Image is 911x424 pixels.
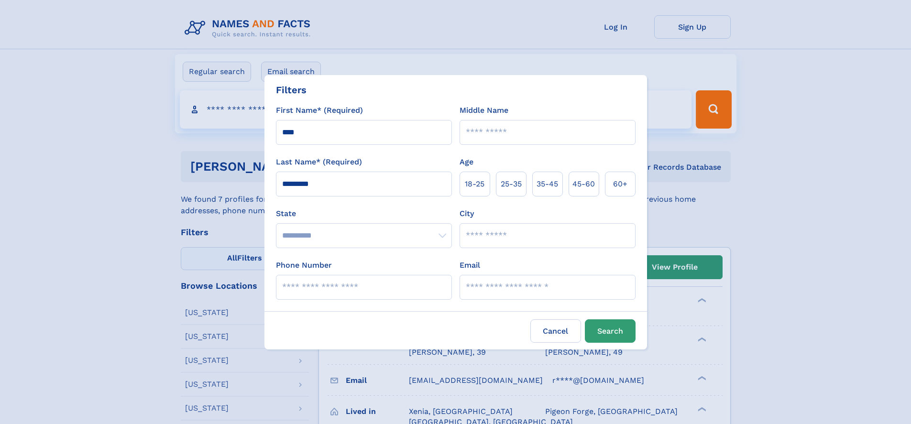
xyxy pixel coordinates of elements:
[276,260,332,271] label: Phone Number
[460,208,474,219] label: City
[585,319,636,343] button: Search
[276,83,307,97] div: Filters
[460,105,508,116] label: Middle Name
[501,178,522,190] span: 25‑35
[572,178,595,190] span: 45‑60
[465,178,484,190] span: 18‑25
[460,260,480,271] label: Email
[530,319,581,343] label: Cancel
[537,178,558,190] span: 35‑45
[276,208,452,219] label: State
[276,156,362,168] label: Last Name* (Required)
[276,105,363,116] label: First Name* (Required)
[613,178,627,190] span: 60+
[460,156,473,168] label: Age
